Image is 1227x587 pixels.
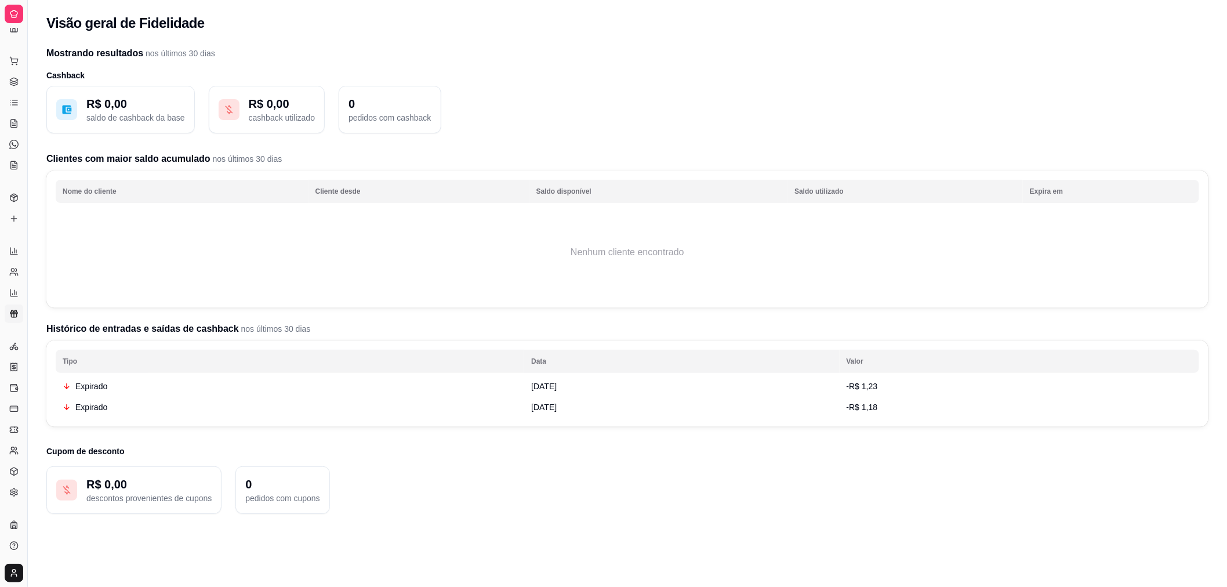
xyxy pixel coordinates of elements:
h3: Cupom de desconto [46,445,1208,457]
th: Saldo disponível [529,180,788,203]
h2: Clientes com maior saldo acumulado [46,152,1208,166]
h2: Mostrando resultados [46,46,1208,60]
p: descontos provenientes de cupons [86,492,212,504]
p: 0 [245,476,320,492]
div: Expirado [63,381,517,392]
span: [DATE] [531,382,557,391]
h2: Histórico de entradas e saídas de cashback [46,322,1208,336]
th: Tipo [56,350,524,373]
h2: Visão geral de Fidelidade [46,14,205,32]
th: Nome do cliente [56,180,308,203]
p: 0 [349,96,431,112]
th: Data [524,350,839,373]
p: R$ 0,00 [86,476,212,492]
span: nos últimos 30 dias [143,49,215,58]
p: R$ 0,00 [86,96,185,112]
div: Expirado [63,401,517,413]
span: nos últimos 30 dias [210,154,282,164]
p: pedidos com cupons [245,492,320,504]
p: pedidos com cashback [349,112,431,124]
h3: Cashback [46,70,1208,81]
p: cashback utilizado [249,112,315,124]
th: Valor [840,350,1199,373]
th: Cliente desde [308,180,529,203]
span: -R$ 1,23 [847,382,878,391]
p: R$ 0,00 [249,96,315,112]
p: saldo de cashback da base [86,112,185,124]
th: Saldo utilizado [787,180,1023,203]
span: [DATE] [531,403,557,412]
span: -R$ 1,18 [847,403,878,412]
button: R$ 0,00cashback utilizado [209,86,325,133]
span: nos últimos 30 dias [239,324,311,334]
td: Nenhum cliente encontrado [56,206,1199,299]
th: Expira em [1023,180,1199,203]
